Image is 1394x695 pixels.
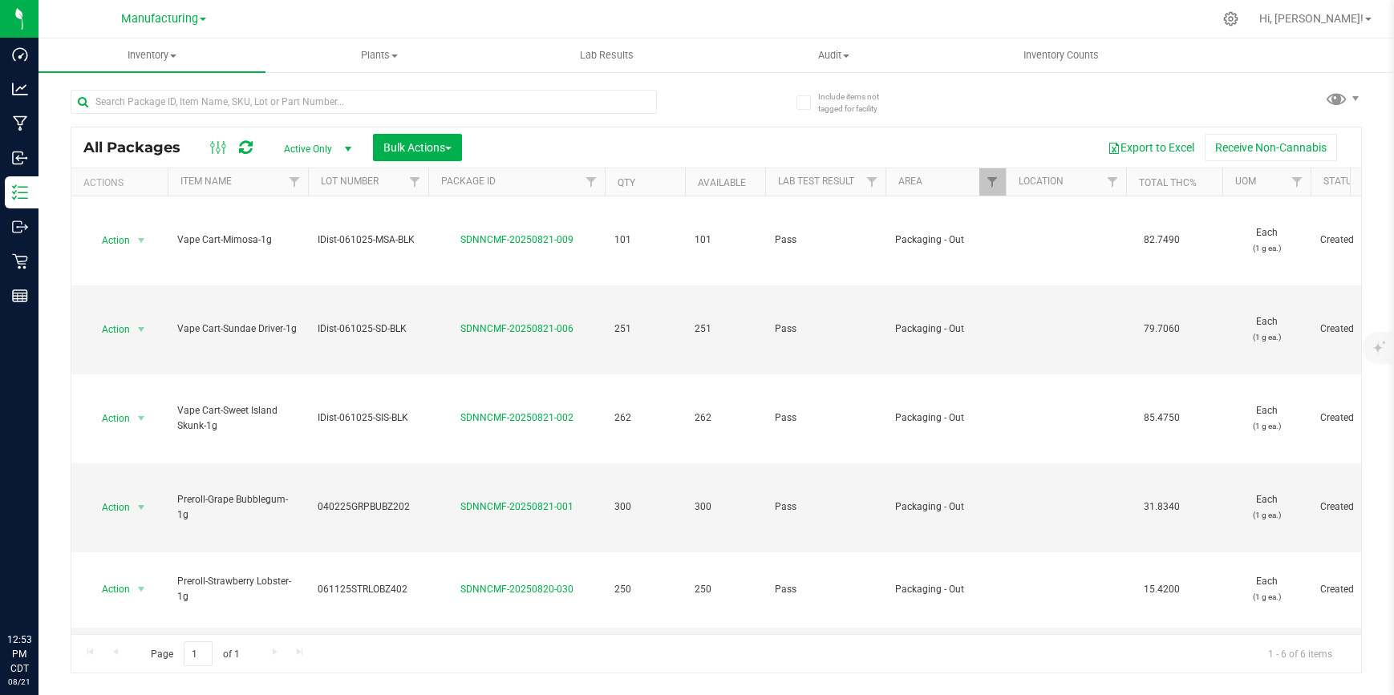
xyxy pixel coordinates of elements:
[7,632,31,676] p: 12:53 PM CDT
[1097,134,1205,161] button: Export to Excel
[1136,578,1188,601] span: 15.4200
[132,407,152,430] span: select
[1232,329,1301,345] p: (1 g ea.)
[614,499,675,515] span: 300
[1320,582,1389,597] span: Created
[1284,168,1311,196] a: Filter
[460,412,573,423] a: SDNNCMF-20250821-002
[1232,225,1301,256] span: Each
[778,176,854,187] a: Lab Test Result
[441,176,496,187] a: Package ID
[695,499,756,515] span: 300
[266,48,492,63] span: Plants
[1259,12,1364,25] span: Hi, [PERSON_NAME]!
[318,232,419,248] span: IDist-061025-MSA-BLK
[318,499,419,515] span: 040225GRPBUBZ202
[16,567,64,615] iframe: Resource center
[282,168,308,196] a: Filter
[1235,176,1256,187] a: UOM
[373,134,462,161] button: Bulk Actions
[898,176,922,187] a: Area
[83,139,197,156] span: All Packages
[775,410,876,426] span: Pass
[1232,240,1301,256] p: (1 g ea.)
[1019,176,1064,187] a: Location
[558,48,655,63] span: Lab Results
[177,492,298,523] span: Preroll-Grape Bubblegum-1g
[720,38,947,72] a: Audit
[818,91,898,115] span: Include items not tagged for facility
[12,115,28,131] inline-svg: Manufacturing
[1232,418,1301,434] p: (1 g ea.)
[12,219,28,235] inline-svg: Outbound
[1002,48,1120,63] span: Inventory Counts
[1100,168,1126,196] a: Filter
[460,584,573,595] a: SDNNCMF-20250820-030
[402,168,428,196] a: Filter
[265,38,492,72] a: Plants
[132,318,152,341] span: select
[721,48,946,63] span: Audit
[47,564,67,584] iframe: Resource center unread badge
[12,288,28,304] inline-svg: Reports
[695,321,756,337] span: 251
[318,582,419,597] span: 061125STRLOBZ402
[87,407,131,430] span: Action
[614,582,675,597] span: 250
[12,81,28,97] inline-svg: Analytics
[132,578,152,600] span: select
[1136,228,1188,252] span: 82.7490
[775,232,876,248] span: Pass
[12,184,28,200] inline-svg: Inventory
[695,410,756,426] span: 262
[177,403,298,434] span: Vape Cart-Sweet Island Skunk-1g
[1232,314,1301,345] span: Each
[895,232,996,248] span: Packaging - Out
[38,48,265,63] span: Inventory
[177,574,298,604] span: Preroll-Strawberry Lobster-1g
[1221,11,1241,26] div: Manage settings
[895,582,996,597] span: Packaging - Out
[1232,589,1301,604] p: (1 g ea.)
[1320,321,1389,337] span: Created
[12,253,28,269] inline-svg: Retail
[132,496,152,519] span: select
[460,323,573,334] a: SDNNCMF-20250821-006
[895,321,996,337] span: Packaging - Out
[87,578,131,600] span: Action
[1136,317,1188,341] span: 79.7060
[775,321,876,337] span: Pass
[71,90,657,114] input: Search Package ID, Item Name, SKU, Lot or Part Number...
[87,318,131,341] span: Action
[1232,574,1301,604] span: Each
[979,168,1006,196] a: Filter
[1205,134,1337,161] button: Receive Non-Cannabis
[775,499,876,515] span: Pass
[614,321,675,337] span: 251
[177,321,298,337] span: Vape Cart-Sundae Driver-1g
[87,229,131,252] span: Action
[1136,495,1188,519] span: 31.8340
[1320,499,1389,515] span: Created
[695,582,756,597] span: 250
[132,229,152,252] span: select
[895,499,996,515] span: Packaging - Out
[695,232,756,248] span: 101
[1255,641,1345,665] span: 1 - 6 of 6 items
[618,177,635,188] a: Qty
[318,321,419,337] span: IDist-061025-SD-BLK
[12,150,28,166] inline-svg: Inbound
[493,38,720,72] a: Lab Results
[698,177,746,188] a: Available
[1136,406,1188,430] span: 85.4750
[614,232,675,248] span: 101
[460,501,573,512] a: SDNNCMF-20250821-001
[321,176,379,187] a: Lot Number
[177,232,298,248] span: Vape Cart-Mimosa-1g
[1139,177,1197,188] a: Total THC%
[1232,492,1301,523] span: Each
[38,38,265,72] a: Inventory
[578,168,605,196] a: Filter
[947,38,1174,72] a: Inventory Counts
[1232,507,1301,523] p: (1 g ea.)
